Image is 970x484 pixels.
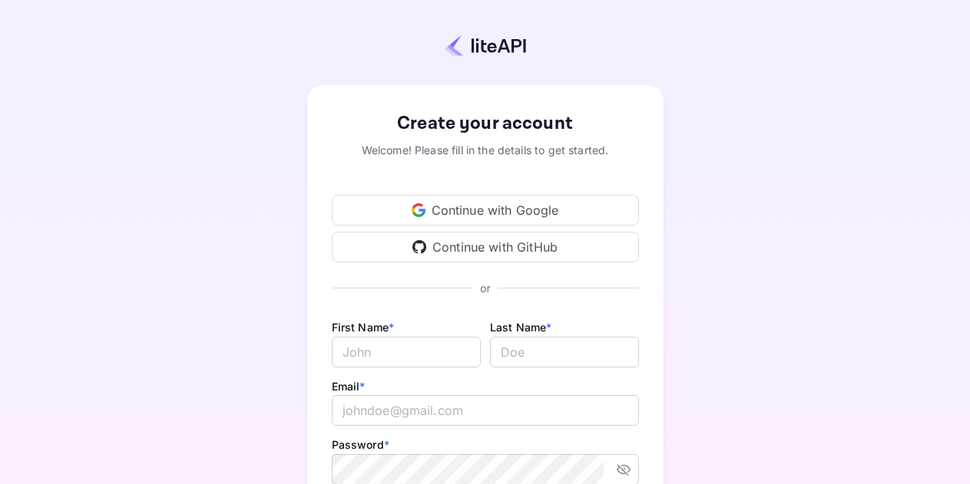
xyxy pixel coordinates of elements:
label: First Name [332,321,395,334]
label: Password [332,438,389,451]
div: Continue with GitHub [332,232,639,262]
label: Last Name [490,321,552,334]
input: johndoe@gmail.com [332,395,639,426]
div: Continue with Google [332,195,639,226]
div: Create your account [332,110,639,137]
label: Email [332,380,366,393]
input: Doe [490,337,639,367]
div: Welcome! Please fill in the details to get started. [332,142,639,158]
input: John [332,337,481,367]
button: toggle password visibility [610,456,637,483]
img: liteapi [445,35,526,57]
